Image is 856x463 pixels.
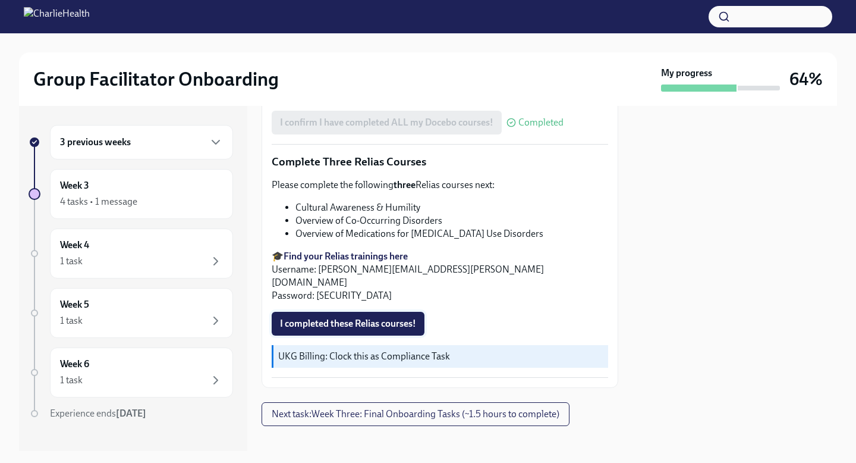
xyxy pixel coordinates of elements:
h6: Week 4 [60,239,89,252]
h2: Group Facilitator Onboarding [33,67,279,91]
p: 🎓 Username: [PERSON_NAME][EMAIL_ADDRESS][PERSON_NAME][DOMAIN_NAME] Password: [SECURITY_DATA] [272,250,608,302]
h6: 3 previous weeks [60,136,131,149]
li: Overview of Medications for [MEDICAL_DATA] Use Disorders [295,227,608,240]
button: Next task:Week Three: Final Onboarding Tasks (~1.5 hours to complete) [262,402,569,426]
p: Complete Three Relias Courses [272,154,608,170]
h6: Week 6 [60,358,89,371]
div: 1 task [60,314,83,327]
h3: 64% [789,68,823,90]
span: Next task : Week Three: Final Onboarding Tasks (~1.5 hours to complete) [272,408,559,420]
a: Week 51 task [29,288,233,338]
p: Please complete the following Relias courses next: [272,179,608,192]
span: Experience ends [50,408,146,419]
strong: three [394,179,416,190]
a: Week 41 task [29,229,233,279]
span: I completed these Relias courses! [280,318,416,330]
strong: [DATE] [116,408,146,419]
div: 3 previous weeks [50,125,233,159]
p: UKG Billing: Clock this as Compliance Task [278,350,603,363]
img: CharlieHealth [24,7,90,26]
button: I completed these Relias courses! [272,312,424,336]
span: Completed [518,118,564,127]
div: 1 task [60,374,83,387]
a: Find your Relias trainings here [284,251,408,262]
div: 4 tasks • 1 message [60,195,137,208]
strong: My progress [661,67,712,80]
a: Week 61 task [29,348,233,398]
li: Overview of Co-Occurring Disorders [295,214,608,227]
div: 1 task [60,255,83,268]
li: Cultural Awareness & Humility [295,201,608,214]
h6: Week 3 [60,179,89,192]
a: Week 34 tasks • 1 message [29,169,233,219]
h6: Week 5 [60,298,89,311]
